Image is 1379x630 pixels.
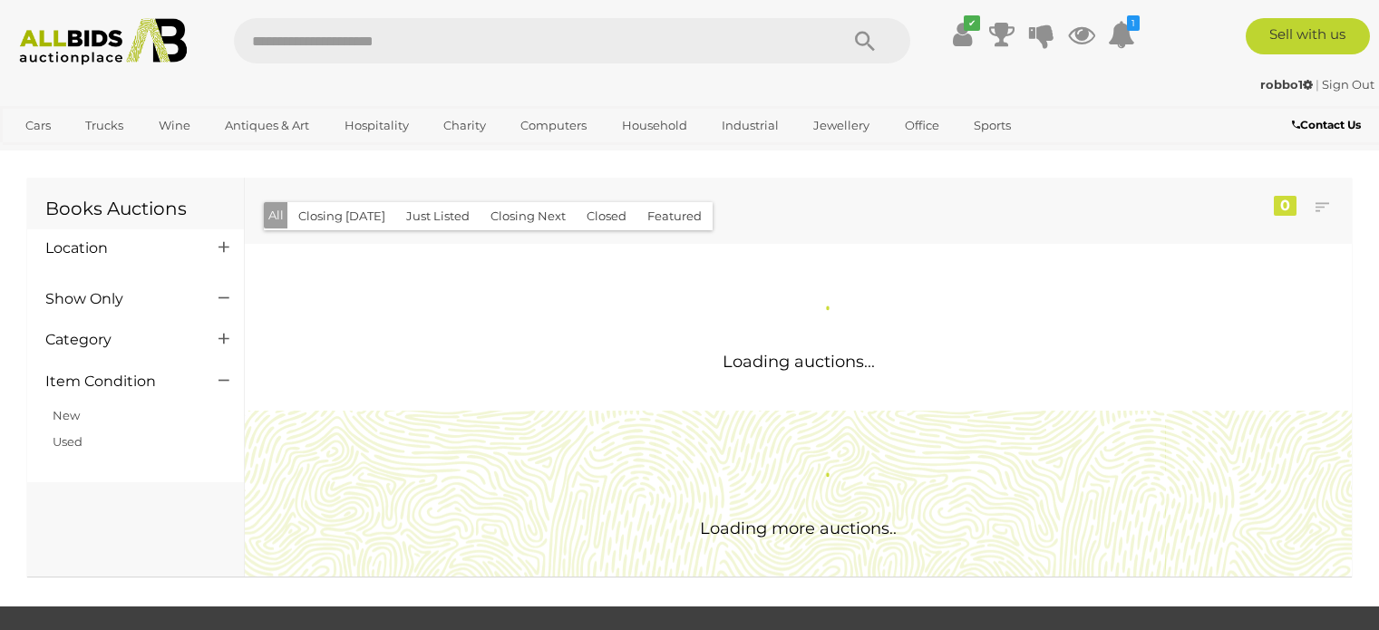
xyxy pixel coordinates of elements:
[213,111,321,141] a: Antiques & Art
[147,111,202,141] a: Wine
[636,202,713,230] button: Featured
[1260,77,1316,92] a: robbo1
[1274,196,1296,216] div: 0
[801,111,881,141] a: Jewellery
[1316,77,1319,92] span: |
[395,202,481,230] button: Just Listed
[820,18,910,63] button: Search
[723,352,875,372] span: Loading auctions...
[964,15,980,31] i: ✔
[333,111,421,141] a: Hospitality
[10,18,197,65] img: Allbids.com.au
[948,18,976,51] a: ✔
[480,202,577,230] button: Closing Next
[264,202,288,228] button: All
[700,519,897,538] span: Loading more auctions..
[432,111,498,141] a: Charity
[1260,77,1313,92] strong: robbo1
[45,332,191,348] h4: Category
[45,291,191,307] h4: Show Only
[962,111,1023,141] a: Sports
[45,199,226,218] h1: Books Auctions
[576,202,637,230] button: Closed
[893,111,951,141] a: Office
[14,111,63,141] a: Cars
[45,240,191,257] h4: Location
[1322,77,1374,92] a: Sign Out
[1292,118,1361,131] b: Contact Us
[53,408,80,422] a: New
[1108,18,1135,51] a: 1
[1292,115,1365,135] a: Contact Us
[1127,15,1140,31] i: 1
[73,111,135,141] a: Trucks
[509,111,598,141] a: Computers
[710,111,791,141] a: Industrial
[14,141,166,170] a: [GEOGRAPHIC_DATA]
[1246,18,1370,54] a: Sell with us
[45,373,191,390] h4: Item Condition
[610,111,699,141] a: Household
[53,434,83,449] a: Used
[287,202,396,230] button: Closing [DATE]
